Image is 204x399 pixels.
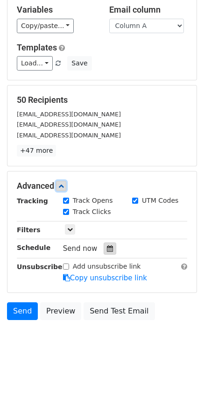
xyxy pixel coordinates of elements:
iframe: Chat Widget [157,354,204,399]
small: [EMAIL_ADDRESS][DOMAIN_NAME] [17,111,121,118]
label: Track Clicks [73,207,111,217]
strong: Unsubscribe [17,263,63,271]
span: Send now [63,244,98,253]
label: Add unsubscribe link [73,262,141,271]
div: Widget de chat [157,354,204,399]
a: Send Test Email [84,302,155,320]
a: Load... [17,56,53,71]
label: UTM Codes [142,196,178,206]
strong: Schedule [17,244,50,251]
strong: Tracking [17,197,48,205]
small: [EMAIL_ADDRESS][DOMAIN_NAME] [17,121,121,128]
small: [EMAIL_ADDRESS][DOMAIN_NAME] [17,132,121,139]
a: Send [7,302,38,320]
a: Templates [17,43,57,52]
strong: Filters [17,226,41,234]
a: Preview [40,302,81,320]
button: Save [67,56,91,71]
h5: Email column [109,5,188,15]
a: +47 more [17,145,56,157]
h5: 50 Recipients [17,95,187,105]
h5: Variables [17,5,95,15]
a: Copy unsubscribe link [63,274,147,282]
a: Copy/paste... [17,19,74,33]
h5: Advanced [17,181,187,191]
label: Track Opens [73,196,113,206]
